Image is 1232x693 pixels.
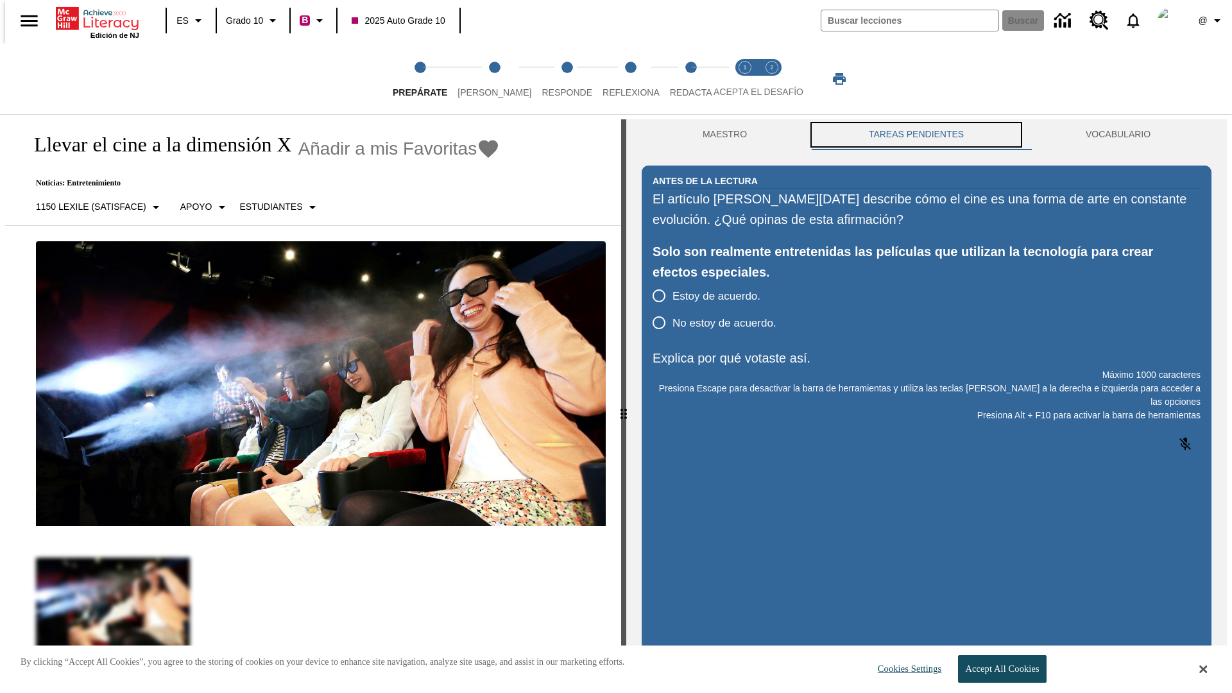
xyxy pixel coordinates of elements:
button: Cookies Settings [866,656,946,682]
p: Presiona Alt + F10 para activar la barra de herramientas [653,409,1201,422]
p: Estudiantes [240,200,303,214]
button: Reflexiona step 4 of 5 [592,44,670,114]
button: Abrir el menú lateral [10,2,48,40]
button: Grado: Grado 10, Elige un grado [221,9,286,32]
button: Perfil/Configuración [1191,9,1232,32]
button: Añadir a mis Favoritas - Llevar el cine a la dimensión X [298,137,501,160]
div: Pulsa la tecla de intro o la barra espaciadora y luego presiona las flechas de derecha e izquierd... [621,119,626,693]
p: Apoyo [180,200,212,214]
text: 1 [743,64,746,71]
span: Edición de NJ [90,31,139,39]
span: Redacta [670,87,712,98]
span: B [302,12,308,28]
div: Instructional Panel Tabs [642,119,1211,150]
span: Reflexiona [603,87,660,98]
a: Centro de información [1047,3,1082,38]
p: Máximo 1000 caracteres [653,368,1201,382]
span: No estoy de acuerdo. [672,315,776,332]
input: Buscar campo [821,10,998,31]
div: Solo son realmente entretenidas las películas que utilizan la tecnología para crear efectos espec... [653,241,1201,282]
span: Grado 10 [226,14,263,28]
button: Acepta el desafío contesta step 2 of 2 [753,44,791,114]
button: Responde step 3 of 5 [531,44,603,114]
button: Tipo de apoyo, Apoyo [175,196,235,219]
button: TAREAS PENDIENTES [808,119,1025,150]
p: Noticias: Entretenimiento [21,178,500,188]
button: Seleccionar estudiante [235,196,325,219]
a: Centro de recursos, Se abrirá en una pestaña nueva. [1082,3,1116,38]
button: Lenguaje: ES, Selecciona un idioma [171,9,212,32]
button: Prepárate step 1 of 5 [382,44,458,114]
span: Añadir a mis Favoritas [298,139,477,159]
h1: Llevar el cine a la dimensión X [21,133,292,157]
span: ACEPTA EL DESAFÍO [714,87,803,97]
text: 2 [770,64,773,71]
div: activity [626,119,1227,693]
div: Portada [56,4,139,39]
div: poll [653,282,787,336]
span: @ [1198,14,1207,28]
button: Redacta step 5 of 5 [660,44,723,114]
button: Haga clic para activar la función de reconocimiento de voz [1170,429,1201,459]
button: Lee step 2 of 5 [447,44,542,114]
img: El panel situado frente a los asientos rocía con agua nebulizada al feliz público en un cine equi... [36,241,606,526]
div: El artículo [PERSON_NAME][DATE] describe cómo el cine es una forma de arte en constante evolución... [653,189,1201,230]
button: Accept All Cookies [958,655,1046,683]
p: Presiona Escape para desactivar la barra de herramientas y utiliza las teclas [PERSON_NAME] a la ... [653,382,1201,409]
button: Maestro [642,119,808,150]
body: Explica por qué votaste así. Máximo 1000 caracteres Presiona Alt + F10 para activar la barra de h... [5,10,187,22]
button: Escoja un nuevo avatar [1150,4,1191,37]
span: ES [176,14,189,28]
span: [PERSON_NAME] [458,87,531,98]
p: By clicking “Accept All Cookies”, you agree to the storing of cookies on your device to enhance s... [21,656,625,669]
img: Avatar [1158,8,1183,33]
button: Close [1199,663,1207,675]
button: VOCABULARIO [1025,119,1211,150]
div: reading [5,119,621,687]
button: Seleccione Lexile, 1150 Lexile (Satisface) [31,196,169,219]
button: Imprimir [819,67,860,90]
button: Acepta el desafío lee step 1 of 2 [726,44,764,114]
p: Explica por qué votaste así. [653,348,1201,368]
button: Boost El color de la clase es rojo violeta. Cambiar el color de la clase. [295,9,332,32]
span: Estoy de acuerdo. [672,288,760,305]
h2: Antes de la lectura [653,174,758,188]
p: 1150 Lexile (Satisface) [36,200,146,214]
a: Notificaciones [1116,4,1150,37]
span: Prepárate [393,87,447,98]
span: 2025 Auto Grade 10 [352,14,445,28]
span: Responde [542,87,592,98]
